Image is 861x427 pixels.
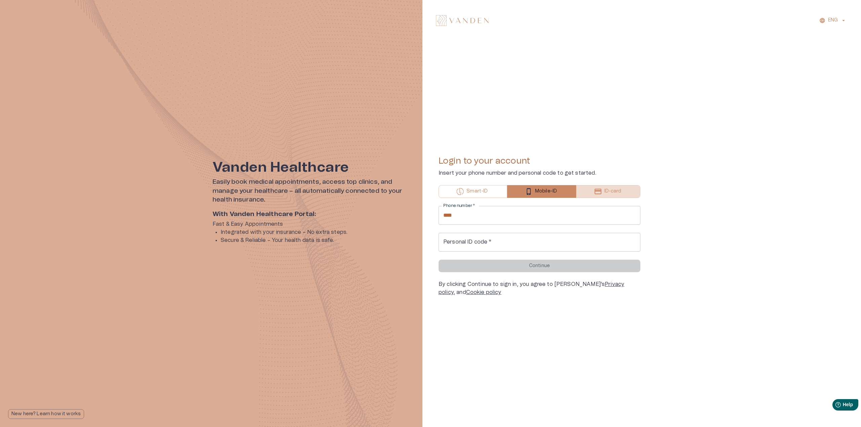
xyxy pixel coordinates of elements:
[818,15,848,25] button: ENG
[443,203,475,209] label: Phone number
[535,188,557,195] p: Mobile-ID
[8,409,84,419] button: New here? Learn how it works
[604,188,621,195] p: ID-card
[439,282,624,295] a: Privacy policy
[439,169,640,177] p: Insert your phone number and personal code to get started.
[576,185,640,198] button: ID-card
[507,185,576,198] button: Mobile-ID
[439,280,640,296] div: By clicking Continue to sign in, you agree to [PERSON_NAME]’s , and
[436,15,489,26] img: Vanden logo
[466,290,501,295] a: Cookie policy
[809,396,861,415] iframe: Help widget launcher
[466,188,488,195] p: Smart-ID
[11,411,81,418] p: New here? Learn how it works
[828,17,838,24] p: ENG
[439,185,507,198] button: Smart-ID
[439,156,640,166] h4: Login to your account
